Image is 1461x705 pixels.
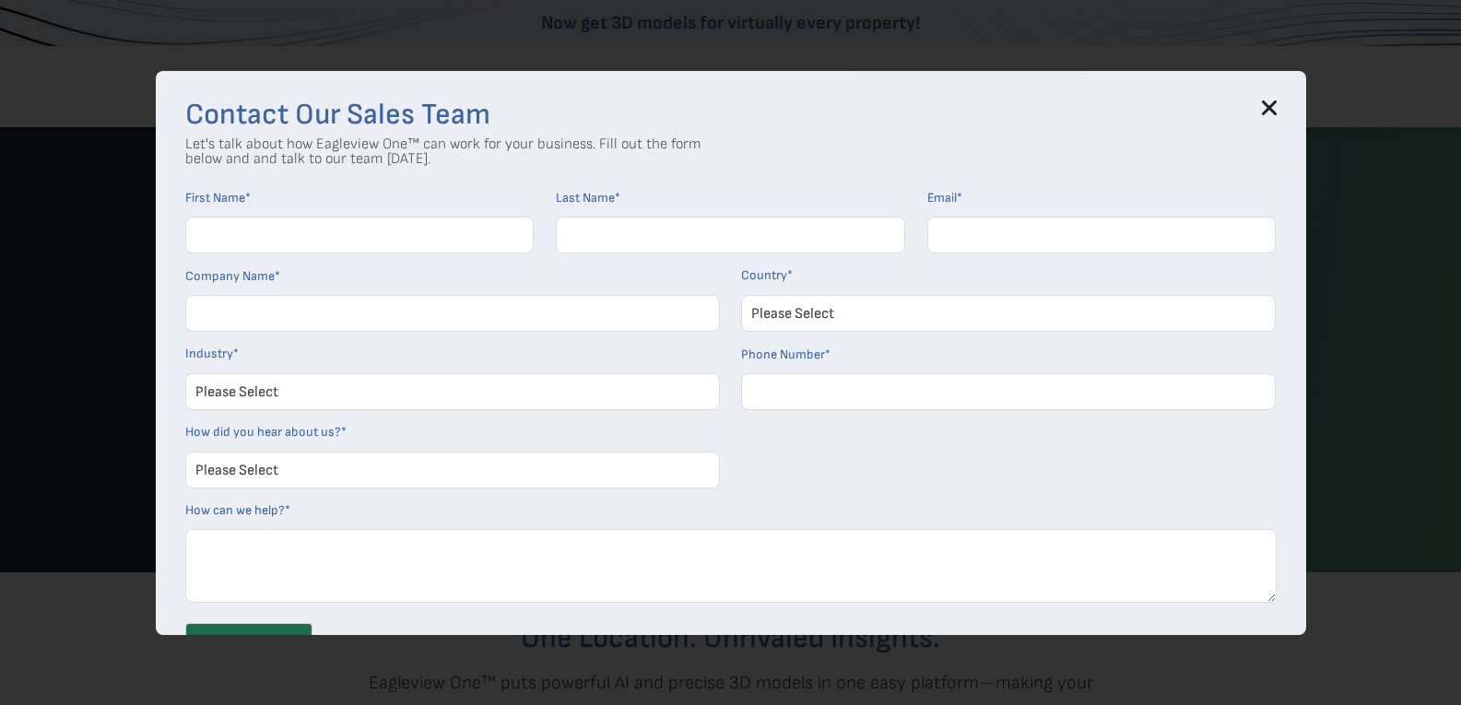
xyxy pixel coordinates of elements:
span: Last Name [556,190,615,206]
span: Phone Number [741,347,825,362]
h3: Contact Our Sales Team [185,100,1277,130]
span: Country [741,267,787,283]
span: How can we help? [185,502,285,518]
input: Contact Us [185,623,312,662]
p: Let's talk about how Eagleview One™ can work for your business. Fill out the form below and and t... [185,137,701,167]
span: Industry [185,346,233,361]
span: Company Name [185,268,275,284]
span: Email [927,190,957,206]
span: How did you hear about us? [185,424,341,440]
span: First Name [185,190,245,206]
